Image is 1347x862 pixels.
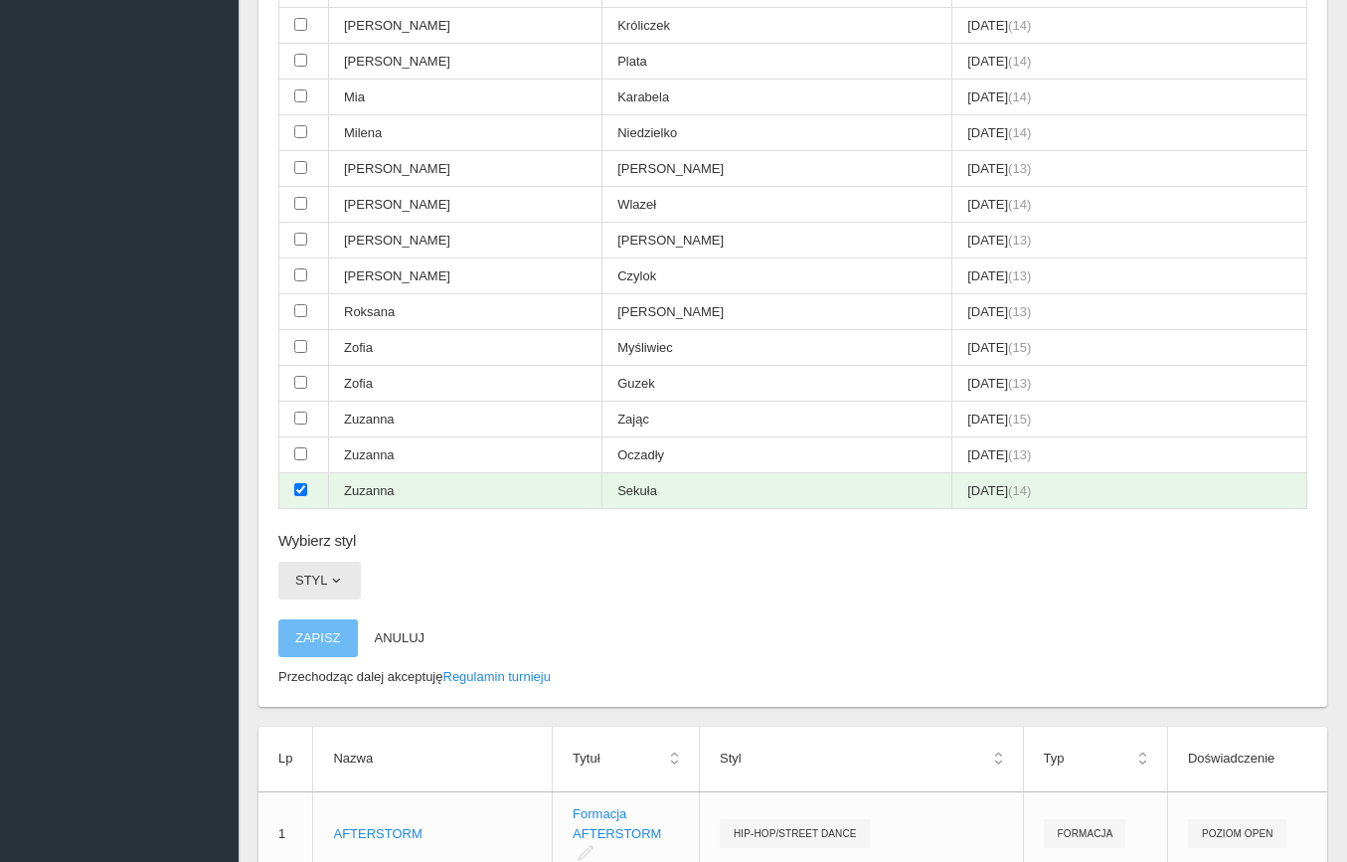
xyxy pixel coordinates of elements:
a: Formacja AFTERSTORM [573,806,661,841]
td: [DATE] [952,223,1307,259]
td: [PERSON_NAME] [329,8,602,44]
button: Styl [278,562,361,600]
td: Zofia [329,366,602,402]
span: (14) [1008,483,1031,498]
th: Tytuł [553,727,700,791]
td: Roksana [329,294,602,330]
td: Czylok [602,259,952,294]
td: Wlazeł [602,187,952,223]
p: Przechodząc dalej akceptuję [278,667,1307,687]
span: (13) [1008,447,1031,462]
td: Guzek [602,366,952,402]
td: Myśliwiec [602,330,952,366]
td: Zając [602,402,952,437]
td: Zuzanna [329,473,602,509]
span: (14) [1008,197,1031,212]
td: [PERSON_NAME] [602,223,952,259]
td: [DATE] [952,187,1307,223]
td: [PERSON_NAME] [329,187,602,223]
span: (14) [1008,54,1031,69]
td: [DATE] [952,330,1307,366]
th: Styl [700,727,1024,791]
td: [DATE] [952,115,1307,151]
th: Nazwa [313,727,553,791]
td: Niedzielko [602,115,952,151]
td: [PERSON_NAME] [602,294,952,330]
span: POZIOM OPEN [1188,819,1286,848]
span: FORMACJA [1044,819,1126,848]
td: Oczadły [602,437,952,473]
td: [DATE] [952,44,1307,80]
div: AFTERSTORM [333,824,532,844]
span: (14) [1008,125,1031,140]
td: Plata [602,44,952,80]
span: (13) [1008,268,1031,283]
td: [DATE] [952,8,1307,44]
td: Zuzanna [329,437,602,473]
td: Milena [329,115,602,151]
span: (13) [1008,233,1031,248]
th: Lp [258,727,313,791]
span: (14) [1008,89,1031,104]
span: HIP-HOP/STREET DANCE [720,819,870,848]
td: [DATE] [952,151,1307,187]
td: Króliczek [602,8,952,44]
td: [PERSON_NAME] [329,259,602,294]
span: (15) [1008,340,1031,355]
span: (13) [1008,161,1031,176]
td: [PERSON_NAME] [329,44,602,80]
td: [DATE] [952,80,1307,115]
td: [PERSON_NAME] [329,223,602,259]
td: [DATE] [952,473,1307,509]
h6: Wybierz styl [278,529,1307,552]
td: [DATE] [952,437,1307,473]
button: Zapisz [278,619,358,657]
td: Mia [329,80,602,115]
td: Sekuła [602,473,952,509]
span: (13) [1008,304,1031,319]
span: (13) [1008,376,1031,391]
td: [DATE] [952,294,1307,330]
td: [PERSON_NAME] [329,151,602,187]
a: Regulamin turnieju [443,669,551,684]
span: (15) [1008,412,1031,427]
td: [DATE] [952,259,1307,294]
td: [DATE] [952,402,1307,437]
td: [PERSON_NAME] [602,151,952,187]
span: (14) [1008,18,1031,33]
th: Typ [1023,727,1167,791]
td: [DATE] [952,366,1307,402]
td: Zofia [329,330,602,366]
button: Anuluj [358,619,442,657]
td: Zuzanna [329,402,602,437]
td: Karabela [602,80,952,115]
